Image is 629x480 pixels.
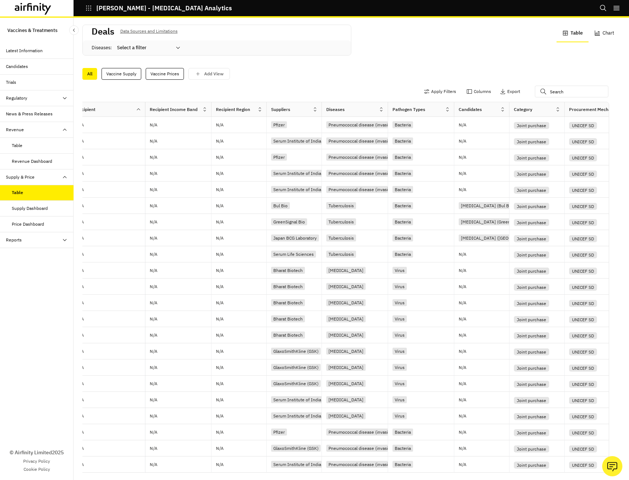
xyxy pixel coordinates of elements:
[216,236,224,240] p: N/A
[216,333,224,337] p: N/A
[459,234,578,241] div: [MEDICAL_DATA] ([GEOGRAPHIC_DATA] BCG Laboratory)
[569,397,597,404] div: UNICEF SD
[216,382,224,386] p: N/A
[514,429,549,436] div: Joint purchase
[6,95,27,101] div: Regulatory
[326,106,345,113] div: Diseases
[392,332,407,338] div: Virus
[459,398,466,402] p: N/A
[271,251,316,258] div: Serum Life Sciences
[271,461,323,468] div: Serum Institute of India
[392,283,407,290] div: Virus
[459,123,466,127] p: N/A
[150,123,157,127] p: N/A
[514,106,532,113] div: Category
[271,348,321,355] div: GlaxoSmithKline (GSK)
[326,267,366,274] div: [MEDICAL_DATA]
[69,25,79,35] button: Close Sidebar
[514,284,549,291] div: Joint purchase
[392,461,413,468] div: Bacteria
[216,284,224,289] p: N/A
[392,186,413,193] div: Bacteria
[514,397,549,404] div: Joint purchase
[569,413,597,420] div: UNICEF SD
[500,86,520,97] button: Export
[326,283,366,290] div: [MEDICAL_DATA]
[514,138,549,145] div: Joint purchase
[92,26,114,37] h2: Deals
[23,458,50,465] a: Privacy Policy
[150,220,157,224] p: N/A
[204,71,224,76] p: Add View
[271,170,323,177] div: Serum Institute of India
[507,89,520,94] p: Export
[271,283,305,290] div: Bharat Biotech
[150,446,157,451] p: N/A
[271,412,323,419] div: Serum Institute of India
[392,218,413,225] div: Bacteria
[392,202,413,209] div: Bacteria
[150,204,157,208] p: N/A
[569,365,597,372] div: UNICEF SD
[459,187,466,192] p: N/A
[271,364,321,371] div: GlaxoSmithKline (GSK)
[150,139,157,143] p: N/A
[6,79,16,86] div: Trials
[326,315,366,322] div: [MEDICAL_DATA]
[569,122,597,129] div: UNICEF SD
[459,218,534,225] div: [MEDICAL_DATA] (GreenSignal Bio)
[514,300,549,307] div: Joint purchase
[150,365,157,370] p: N/A
[557,25,589,42] button: Table
[392,234,413,241] div: Bacteria
[392,137,413,144] div: Bacteria
[569,348,597,355] div: UNICEF SD
[216,349,224,354] p: N/A
[326,186,397,193] div: Pneumococcal disease (invasive)
[326,461,397,468] div: Pneumococcal disease (invasive)
[514,171,549,178] div: Joint purchase
[459,446,466,451] p: N/A
[326,332,366,338] div: [MEDICAL_DATA]
[569,445,597,452] div: UNICEF SD
[459,268,466,273] p: N/A
[271,429,287,436] div: Pfizer
[216,462,224,467] p: N/A
[326,202,356,209] div: Tuberculosis
[271,218,307,225] div: GreenSignal Bio
[271,234,319,241] div: Japan BCG Laboratory
[6,47,43,54] div: Latest Information
[12,221,44,228] div: Price Dashboard
[271,332,305,338] div: Bharat Biotech
[76,106,95,113] div: Recipient
[326,170,397,177] div: Pneumococcal disease (invasive)
[271,396,323,403] div: Serum Institute of India
[535,86,608,97] input: Search
[392,348,407,355] div: Virus
[216,301,224,305] p: N/A
[514,332,549,339] div: Joint purchase
[216,268,224,273] p: N/A
[150,382,157,386] p: N/A
[326,412,366,419] div: [MEDICAL_DATA]
[216,220,224,224] p: N/A
[392,251,413,258] div: Bacteria
[96,5,232,11] p: [PERSON_NAME] - [MEDICAL_DATA] Analytics
[569,219,597,226] div: UNICEF SD
[459,333,466,337] p: N/A
[150,106,198,113] div: Recipient Income Band
[12,205,48,212] div: Supply Dashboard
[216,204,224,208] p: N/A
[7,24,57,37] p: Vaccines & Treatments
[459,139,466,143] p: N/A
[6,174,35,180] div: Supply & Price
[514,251,549,258] div: Joint purchase
[146,68,184,80] div: Vaccine Prices
[459,462,466,467] p: N/A
[459,365,466,370] p: N/A
[326,396,366,403] div: [MEDICAL_DATA]
[271,154,287,161] div: Pfizer
[150,414,157,418] p: N/A
[514,187,549,194] div: Joint purchase
[514,413,549,420] div: Joint purchase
